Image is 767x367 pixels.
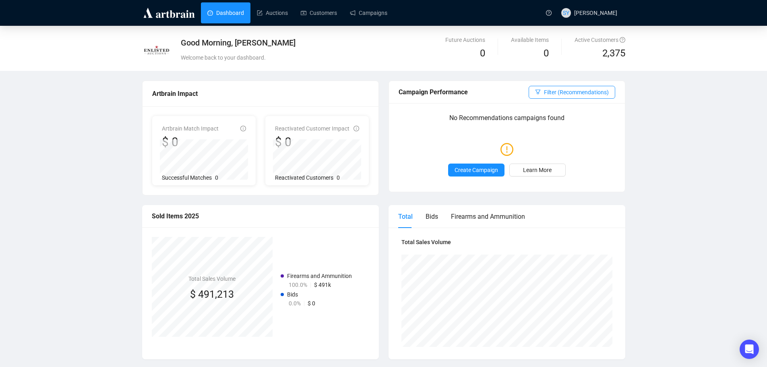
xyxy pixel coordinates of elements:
div: Welcome back to your dashboard. [181,53,462,62]
span: Successful Matches [162,174,212,181]
h4: Total Sales Volume [188,274,236,283]
span: 0.0% [289,300,301,307]
span: question-circle [620,37,625,43]
a: Customers [301,2,337,23]
div: Campaign Performance [399,87,529,97]
div: Artbrain Impact [152,89,369,99]
span: info-circle [354,126,359,131]
a: Dashboard [207,2,244,23]
a: Auctions [257,2,288,23]
a: Campaigns [350,2,387,23]
span: 0 [215,174,218,181]
span: 0 [337,174,340,181]
p: No Recommendations campaigns found [399,113,615,129]
div: Bids [426,211,438,222]
div: Open Intercom Messenger [740,340,759,359]
span: 0 [480,48,485,59]
span: Filter (Recommendations) [544,88,609,97]
div: $ 0 [275,135,349,150]
span: 0 [544,48,549,59]
div: $ 0 [162,135,219,150]
img: PNG.png [143,36,171,64]
span: Artbrain Match Impact [162,125,219,132]
span: $ 491,213 [190,288,234,300]
div: Available Items [511,35,549,44]
div: Total [398,211,413,222]
span: info-circle [240,126,246,131]
button: Filter (Recommendations) [529,86,615,99]
a: Learn More [509,164,566,176]
span: SY [563,8,569,17]
span: Active Customers [575,37,625,43]
span: [PERSON_NAME] [574,10,617,16]
span: Reactivated Customer Impact [275,125,349,132]
span: Reactivated Customers [275,174,333,181]
span: $ 491k [314,282,331,288]
div: Good Morning, [PERSON_NAME] [181,37,462,48]
button: Create Campaign [448,164,504,176]
div: Sold Items 2025 [152,211,369,221]
div: Future Auctions [445,35,485,44]
span: Learn More [523,166,552,174]
span: $ 0 [308,300,315,307]
span: 100.0% [289,282,307,288]
div: Firearms and Ammunition [451,211,525,222]
span: 2,375 [602,46,625,61]
img: logo [142,6,196,19]
span: question-circle [546,10,552,16]
h4: Total Sales Volume [401,238,612,247]
span: exclamation-circle [500,140,513,158]
span: filter [535,89,541,95]
span: Bids [287,291,298,298]
span: Create Campaign [455,166,498,174]
span: Firearms and Ammunition [287,273,352,279]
